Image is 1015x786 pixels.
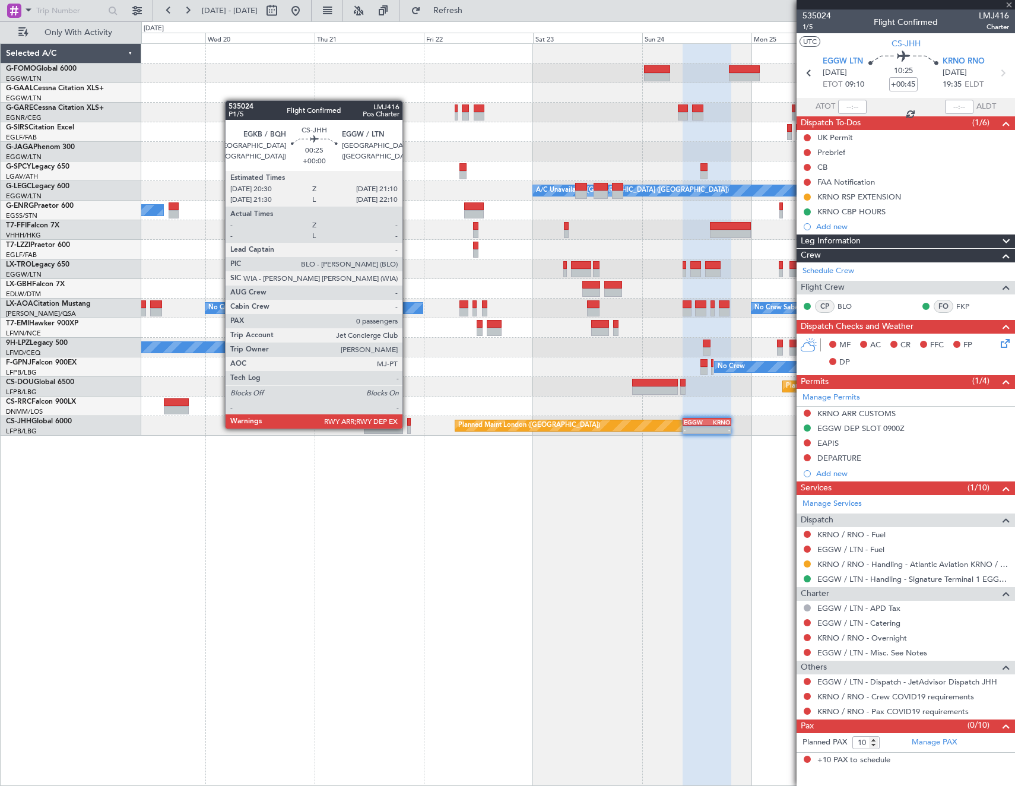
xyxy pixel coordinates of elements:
[817,618,900,628] a: EGGW / LTN - Catering
[786,378,973,395] div: Planned Maint [GEOGRAPHIC_DATA] ([GEOGRAPHIC_DATA])
[6,261,69,268] a: LX-TROLegacy 650
[6,85,33,92] span: G-GAAL
[205,33,315,43] div: Wed 20
[6,144,75,151] a: G-JAGAPhenom 300
[817,559,1009,569] a: KRNO / RNO - Handling - Atlantic Aviation KRNO / RNO
[423,7,473,15] span: Refresh
[6,340,68,347] a: 9H-LPZLegacy 500
[6,379,74,386] a: CS-DOUGlobal 6500
[817,408,896,419] div: KRNO ARR CUSTOMS
[979,22,1009,32] span: Charter
[803,392,860,404] a: Manage Permits
[912,737,957,749] a: Manage PAX
[803,9,831,22] span: 535024
[684,419,707,426] div: EGGW
[972,116,989,129] span: (1/6)
[801,116,861,130] span: Dispatch To-Dos
[6,281,65,288] a: LX-GBHFalcon 7X
[817,574,1009,584] a: EGGW / LTN - Handling - Signature Terminal 1 EGGW / LTN
[6,113,42,122] a: EGNR/CEG
[202,5,258,16] span: [DATE] - [DATE]
[823,56,863,68] span: EGGW LTN
[930,340,944,351] span: FFC
[943,67,967,79] span: [DATE]
[874,16,938,28] div: Flight Confirmed
[6,281,32,288] span: LX-GBH
[642,33,751,43] div: Sun 24
[817,453,861,463] div: DEPARTURE
[6,65,36,72] span: G-FOMO
[6,398,76,405] a: CS-RRCFalcon 900LX
[817,692,974,702] a: KRNO / RNO - Crew COVID19 requirements
[817,132,853,142] div: UK Permit
[816,221,1009,232] div: Add new
[801,281,845,294] span: Flight Crew
[801,375,829,389] span: Permits
[6,104,104,112] a: G-GARECessna Citation XLS+
[817,603,900,613] a: EGGW / LTN - APD Tax
[6,407,43,416] a: DNMM/LOS
[817,648,927,658] a: EGGW / LTN - Misc. See Notes
[6,153,42,161] a: EGGW/LTN
[6,222,59,229] a: T7-FFIFalcon 7X
[817,544,884,554] a: EGGW / LTN - Fuel
[208,299,264,317] div: No Crew Sabadell
[6,270,42,279] a: EGGW/LTN
[6,348,40,357] a: LFMD/CEQ
[803,265,854,277] a: Schedule Crew
[839,357,850,369] span: DP
[707,419,730,426] div: KRNO
[965,79,984,91] span: ELDT
[817,530,886,540] a: KRNO / RNO - Fuel
[6,300,33,308] span: LX-AOA
[817,755,890,766] span: +10 PAX to schedule
[800,36,820,47] button: UTC
[956,301,983,312] a: FKP
[6,202,74,210] a: G-ENRGPraetor 600
[801,320,913,334] span: Dispatch Checks and Weather
[823,67,847,79] span: [DATE]
[6,242,30,249] span: T7-LZZI
[6,359,77,366] a: F-GPNJFalcon 900EX
[6,340,30,347] span: 9H-LPZ
[817,706,969,717] a: KRNO / RNO - Pax COVID19 requirements
[6,309,76,318] a: [PERSON_NAME]/QSA
[801,587,829,601] span: Charter
[6,104,33,112] span: G-GARE
[6,163,31,170] span: G-SPCY
[707,426,730,433] div: -
[801,514,833,527] span: Dispatch
[144,24,164,34] div: [DATE]
[6,183,69,190] a: G-LEGCLegacy 600
[6,133,37,142] a: EGLF/FAB
[533,33,642,43] div: Sat 23
[6,65,77,72] a: G-FOMOGlobal 6000
[6,398,31,405] span: CS-RRC
[6,329,41,338] a: LFMN/NCE
[6,242,70,249] a: T7-LZZIPraetor 600
[6,124,28,131] span: G-SIRS
[803,737,847,749] label: Planned PAX
[6,183,31,190] span: G-LEGC
[458,417,600,435] div: Planned Maint London ([GEOGRAPHIC_DATA])
[6,124,74,131] a: G-SIRSCitation Excel
[803,22,831,32] span: 1/5
[900,340,911,351] span: CR
[684,426,707,433] div: -
[6,192,42,201] a: EGGW/LTN
[6,320,78,327] a: T7-EMIHawker 900XP
[6,74,42,83] a: EGGW/LTN
[979,9,1009,22] span: LMJ416
[36,2,104,20] input: Trip Number
[536,182,729,199] div: A/C Unavailable [GEOGRAPHIC_DATA] ([GEOGRAPHIC_DATA])
[972,375,989,387] span: (1/4)
[751,33,861,43] div: Mon 25
[6,368,37,377] a: LFPB/LBG
[6,231,41,240] a: VHHH/HKG
[894,65,913,77] span: 10:25
[6,320,29,327] span: T7-EMI
[817,677,997,687] a: EGGW / LTN - Dispatch - JetAdvisor Dispatch JHH
[6,261,31,268] span: LX-TRO
[968,481,989,494] span: (1/10)
[934,300,953,313] div: FO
